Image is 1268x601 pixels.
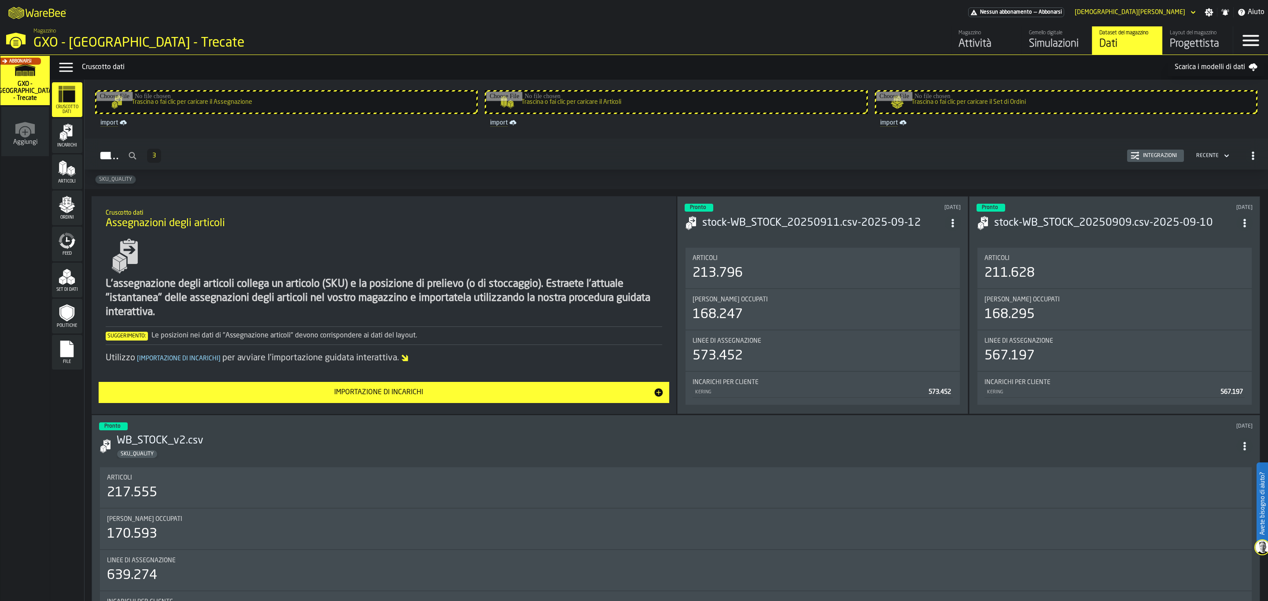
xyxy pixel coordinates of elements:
a: link-to-/wh/i/7274009e-5361-4e21-8e36-7045ee840609/import/assignment/ [97,117,476,128]
div: status-3 2 [977,204,1005,212]
div: Title [693,255,953,262]
div: stat-Linee di assegnazione [977,330,1252,371]
span: [PERSON_NAME] occupati [693,296,768,303]
span: 567.197 [1220,389,1243,395]
span: Aiuto [1248,7,1264,18]
span: Pronto [690,205,706,210]
div: 211.628 [984,265,1035,281]
span: SKU_QUALITY [117,451,157,457]
input: Trascina o fai clic per caricare il Articoli [486,92,866,113]
span: Feed [52,251,82,256]
div: 567.197 [984,348,1035,364]
div: Title [984,296,1245,303]
li: menu Set di dati [52,263,82,298]
span: Articoli [52,179,82,184]
div: Title [693,337,953,344]
h3: WB_STOCK_v2.csv [117,434,1237,448]
div: Cruscotto dati [82,62,1168,73]
div: Title [984,379,1245,386]
div: Progettista [1170,37,1226,51]
div: Title [984,255,1245,262]
span: Ordini [52,215,82,220]
span: Incarichi [52,143,82,148]
a: link-to-/wh/i/7274009e-5361-4e21-8e36-7045ee840609/pricing/ [968,7,1064,17]
button: button-Importazione di incarichi [99,382,669,403]
span: Set di dati [52,287,82,292]
span: Nessun abbonamento [980,9,1032,15]
span: 3 [152,153,156,159]
span: SKU_QUALITY [96,176,136,183]
div: status-3 2 [685,204,713,212]
input: Trascina o fai clic per caricare il Set di Ordini [876,92,1256,113]
div: KERING [694,389,925,395]
span: Suggerimento: [106,332,148,341]
section: card-AssignmentDashboardCard [977,246,1253,407]
span: Linee di assegnazione [107,557,176,564]
a: link-to-/wh/i/7274009e-5361-4e21-8e36-7045ee840609/import/orders/ [877,117,1256,128]
div: Updated: 10/09/2025, 09:24:05 Created: 10/09/2025, 09:22:18 [1130,205,1253,211]
label: button-toggle-Menu [1233,26,1268,55]
span: Pronto [104,424,121,429]
li: menu Cruscotto dati [52,82,82,117]
div: 213.796 [693,265,743,281]
span: Assegnazioni degli articoli [106,216,225,231]
div: ItemListCard-DashboardItemContainer [677,196,968,414]
span: Importazione di incarichi [135,355,222,362]
span: — [1034,9,1037,15]
span: Incarichi per cliente [984,379,1051,386]
div: StatList-item-KERING [984,386,1245,398]
h3: stock-WB_STOCK_20250911.csv-2025-09-12 [702,216,945,230]
div: L'assegnazione degli articoli collega un articolo (SKU) e la posizione di prelievo (o di stoccagg... [106,277,662,319]
div: Gemello digitale [1029,30,1085,36]
div: Layout del magazzino [1170,30,1226,36]
div: stat-Articoli [686,248,960,288]
span: Magazzino [33,28,56,34]
div: Title [693,379,953,386]
span: File [52,359,82,364]
div: Updated: 11/07/2025, 00:32:52 Created: 10/07/2025, 14:50:18 [691,423,1253,429]
span: Linee di assegnazione [693,337,761,344]
a: Scarica i modelli di dati [1168,59,1264,76]
div: Abbonamento al menu [968,7,1064,17]
div: DropdownMenuValue-Matteo Cultrera [1075,9,1185,16]
div: title-Assegnazioni degli articoli [99,203,669,235]
div: 639.274 [107,568,157,583]
a: link-to-/wh/i/7274009e-5361-4e21-8e36-7045ee840609/import/items/ [487,117,866,128]
span: [PERSON_NAME] occupati [107,516,182,523]
div: StatList-item-KERING [693,386,953,398]
div: Title [693,296,953,303]
span: Cruscotto dati [52,105,82,114]
h3: stock-WB_STOCK_20250909.csv-2025-09-10 [994,216,1237,230]
div: Utilizzo per avviare l'importazione guidata interattiva. [106,352,662,364]
span: Politiche [52,323,82,328]
div: stat-Linee di assegnazione [100,550,1252,590]
div: 573.452 [693,348,743,364]
span: [PERSON_NAME] occupati [984,296,1060,303]
div: status-3 2 [99,422,128,430]
div: stat-Linee di assegnazione [686,330,960,371]
section: card-AssignmentDashboardCard [685,246,961,407]
h2: button-Incarichi [85,139,1268,170]
li: menu Articoli [52,154,82,190]
div: Magazzino [958,30,1014,36]
div: Importazione di incarichi [104,387,653,398]
input: Trascina o fai clic per caricare il Assegnazione [96,92,476,113]
div: Le posizioni nei dati di "Assegnazione articoli" devono corrispondere ai dati del layout. [106,330,662,341]
span: Articoli [107,474,132,481]
div: Title [984,337,1245,344]
div: 217.555 [107,485,157,501]
div: stat-Luoghi occupati [100,509,1252,549]
span: Articoli [984,255,1010,262]
div: Title [107,557,1245,564]
span: Pronto [982,205,998,210]
div: Title [107,516,1245,523]
a: link-to-/wh/i/7274009e-5361-4e21-8e36-7045ee840609/data [1092,26,1162,55]
div: Attività [958,37,1014,51]
div: ItemListCard-DashboardItemContainer [969,196,1260,414]
label: button-toggle-Aiuto [1234,7,1268,18]
li: menu Ordini [52,191,82,226]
